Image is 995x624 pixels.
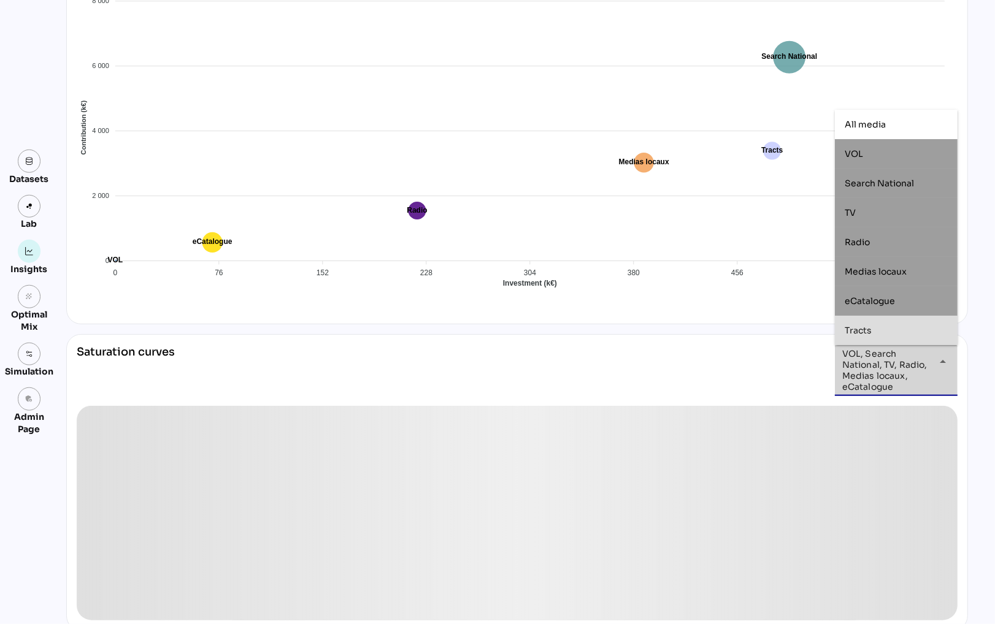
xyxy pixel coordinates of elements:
[845,266,907,277] span: Medias locaux
[503,279,557,287] text: Investment (k€)
[845,295,895,306] span: eCatalogue
[25,202,34,211] img: lab.svg
[731,269,743,278] tspan: 456
[845,325,872,336] span: Tracts
[845,119,886,130] span: All media
[845,148,863,159] span: VOL
[92,63,109,70] tspan: 6 000
[106,257,109,264] tspan: 0
[25,395,34,403] i: admin_panel_settings
[5,365,53,378] div: Simulation
[11,263,48,275] div: Insights
[25,157,34,166] img: data.svg
[77,344,175,396] div: Saturation curves
[420,269,432,278] tspan: 228
[215,269,223,278] tspan: 76
[92,192,109,199] tspan: 2 000
[842,348,928,392] span: VOL, Search National, TV, Radio, Medias locaux, eCatalogue
[10,173,49,185] div: Datasets
[317,269,329,278] tspan: 152
[845,178,914,189] span: Search National
[935,354,950,369] i: arrow_drop_down
[25,292,34,301] i: grain
[25,350,34,359] img: settings.svg
[5,411,53,435] div: Admin Page
[16,218,43,230] div: Lab
[80,101,87,155] text: Contribution (k€)
[628,269,640,278] tspan: 380
[113,269,118,278] tspan: 0
[524,269,536,278] tspan: 304
[5,308,53,333] div: Optimal Mix
[845,237,870,248] span: Radio
[25,247,34,256] img: graph.svg
[92,127,109,135] tspan: 4 000
[845,207,856,218] span: TV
